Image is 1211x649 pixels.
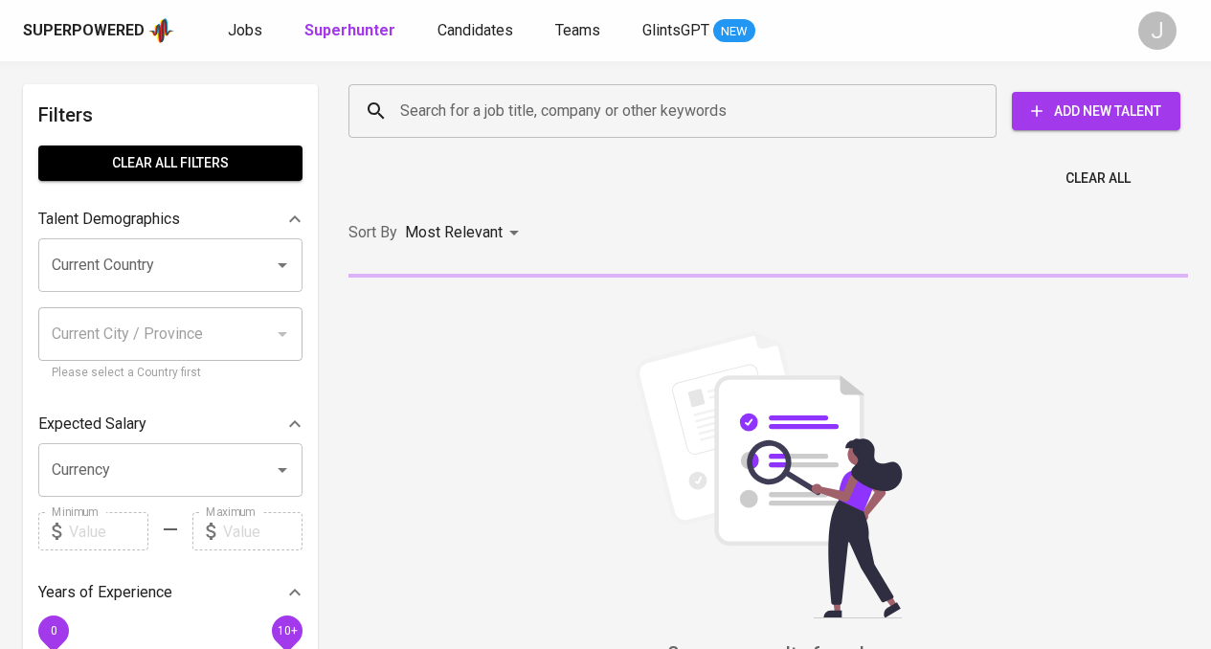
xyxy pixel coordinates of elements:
span: Teams [555,21,600,39]
a: Superhunter [304,19,399,43]
span: 0 [50,624,56,638]
a: GlintsGPT NEW [642,19,755,43]
span: GlintsGPT [642,21,709,39]
a: Jobs [228,19,266,43]
input: Value [69,512,148,550]
span: Candidates [437,21,513,39]
div: Superpowered [23,20,145,42]
b: Superhunter [304,21,395,39]
span: Clear All [1065,167,1131,190]
span: Jobs [228,21,262,39]
div: Most Relevant [405,215,526,251]
button: Clear All [1058,161,1138,196]
a: Superpoweredapp logo [23,16,174,45]
button: Add New Talent [1012,92,1180,130]
span: Add New Talent [1027,100,1165,123]
p: Sort By [348,221,397,244]
div: Years of Experience [38,573,303,612]
a: Teams [555,19,604,43]
p: Please select a Country first [52,364,289,383]
p: Most Relevant [405,221,503,244]
img: app logo [148,16,174,45]
a: Candidates [437,19,517,43]
input: Value [223,512,303,550]
button: Open [269,457,296,483]
button: Open [269,252,296,279]
span: Clear All filters [54,151,287,175]
h6: Filters [38,100,303,130]
span: 10+ [277,624,297,638]
div: J [1138,11,1177,50]
p: Talent Demographics [38,208,180,231]
div: Expected Salary [38,405,303,443]
p: Years of Experience [38,581,172,604]
div: Talent Demographics [38,200,303,238]
button: Clear All filters [38,145,303,181]
span: NEW [713,22,755,41]
p: Expected Salary [38,413,146,436]
img: file_searching.svg [625,331,912,618]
